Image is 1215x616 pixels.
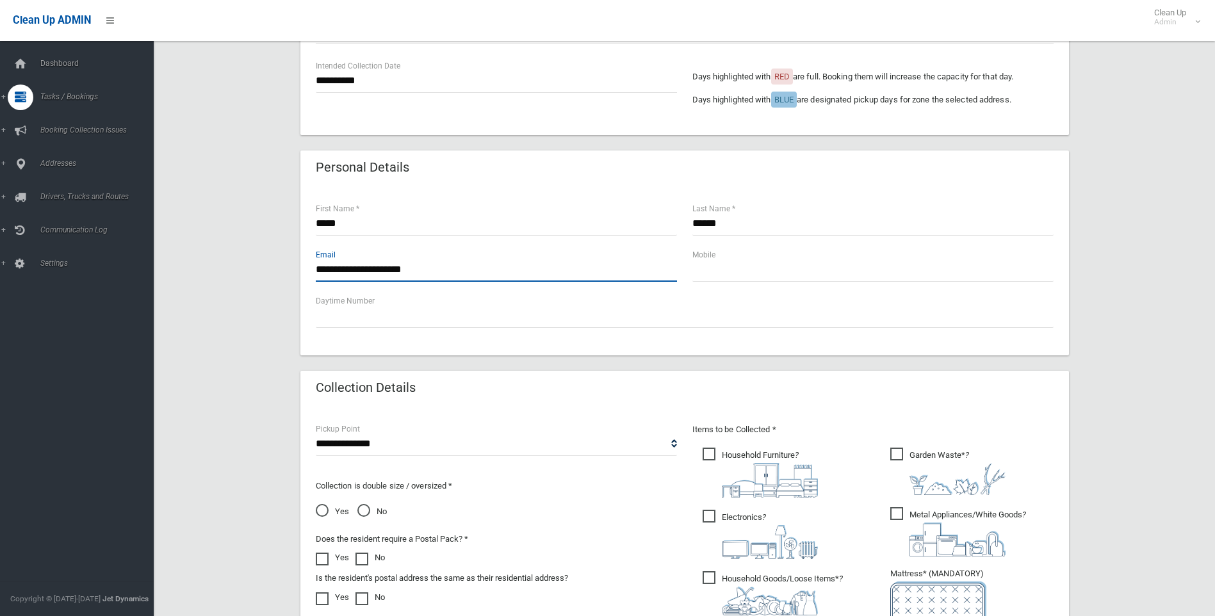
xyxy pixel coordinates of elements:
[703,510,818,559] span: Electronics
[316,504,349,519] span: Yes
[1154,17,1186,27] small: Admin
[722,450,818,498] i: ?
[703,571,843,615] span: Household Goods/Loose Items*
[37,126,163,134] span: Booking Collection Issues
[692,69,1054,85] p: Days highlighted with are full. Booking them will increase the capacity for that day.
[722,587,818,615] img: b13cc3517677393f34c0a387616ef184.png
[37,159,163,168] span: Addresses
[102,594,149,603] strong: Jet Dynamics
[890,507,1026,556] span: Metal Appliances/White Goods
[692,422,1054,437] p: Items to be Collected *
[692,92,1054,108] p: Days highlighted with are designated pickup days for zone the selected address.
[890,448,1006,495] span: Garden Waste*
[316,571,568,586] label: Is the resident's postal address the same as their residential address?
[909,523,1006,556] img: 36c1b0289cb1767239cdd3de9e694f19.png
[355,550,385,565] label: No
[37,59,163,68] span: Dashboard
[722,512,818,559] i: ?
[1148,8,1199,27] span: Clean Up
[357,504,387,519] span: No
[300,375,431,400] header: Collection Details
[37,192,163,201] span: Drivers, Trucks and Routes
[909,463,1006,495] img: 4fd8a5c772b2c999c83690221e5242e0.png
[37,259,163,268] span: Settings
[703,448,818,498] span: Household Furniture
[13,14,91,26] span: Clean Up ADMIN
[722,463,818,498] img: aa9efdbe659d29b613fca23ba79d85cb.png
[722,525,818,559] img: 394712a680b73dbc3d2a6a3a7ffe5a07.png
[909,450,1006,495] i: ?
[10,594,101,603] span: Copyright © [DATE]-[DATE]
[355,590,385,605] label: No
[722,574,843,615] i: ?
[316,550,349,565] label: Yes
[300,155,425,180] header: Personal Details
[316,531,468,547] label: Does the resident require a Postal Pack? *
[316,478,677,494] p: Collection is double size / oversized *
[909,510,1026,556] i: ?
[316,590,349,605] label: Yes
[774,72,790,81] span: RED
[37,92,163,101] span: Tasks / Bookings
[774,95,794,104] span: BLUE
[37,225,163,234] span: Communication Log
